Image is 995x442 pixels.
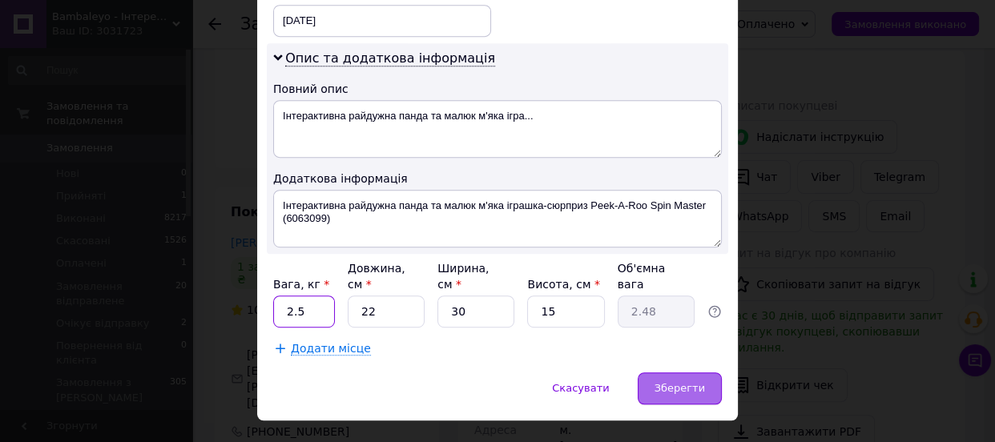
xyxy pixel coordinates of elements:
span: Скасувати [552,382,609,394]
label: Вага, кг [273,278,329,291]
label: Довжина, см [348,262,405,291]
label: Висота, см [527,278,599,291]
span: Опис та додаткова інформація [285,50,495,66]
span: Зберегти [655,382,705,394]
div: Додаткова інформація [273,171,722,187]
div: Об'ємна вага [618,260,695,292]
div: Повний опис [273,81,722,97]
textarea: Інтерактивна райдужна панда та малюк м'яка ігра... [273,100,722,158]
textarea: Інтерактивна райдужна панда та малюк м'яка іграшка-сюрприз Peek-A-Roo Spin Master (6063099) [273,190,722,247]
span: Додати місце [291,342,371,356]
label: Ширина, см [437,262,489,291]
